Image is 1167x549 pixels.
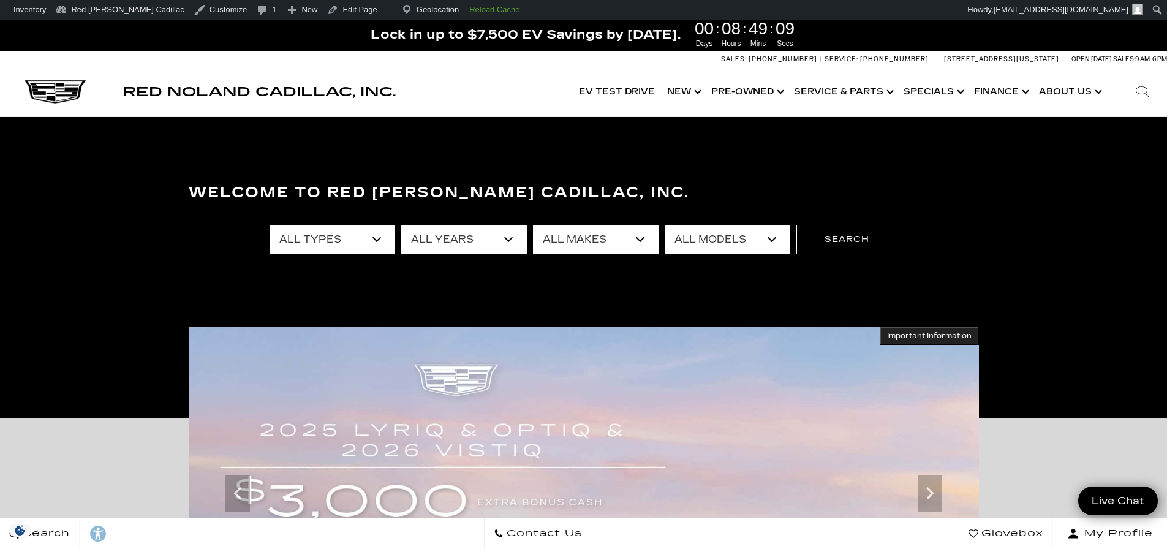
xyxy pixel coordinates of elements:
img: Opt-Out Icon [6,524,34,537]
span: Important Information [887,331,972,341]
a: Contact Us [484,518,592,549]
span: 09 [774,20,797,37]
span: Search [19,525,70,542]
a: [STREET_ADDRESS][US_STATE] [944,55,1059,63]
span: [PHONE_NUMBER] [860,55,929,63]
button: Search [796,225,897,254]
a: EV Test Drive [573,67,661,116]
span: Days [693,38,716,49]
span: Hours [720,38,743,49]
span: 49 [747,20,770,37]
span: : [770,20,774,38]
span: 9 AM-6 PM [1135,55,1167,63]
span: : [743,20,747,38]
img: Cadillac Dark Logo with Cadillac White Text [25,80,86,104]
a: Sales: [PHONE_NUMBER] [721,56,820,62]
button: Important Information [880,327,979,345]
h3: Welcome to Red [PERSON_NAME] Cadillac, Inc. [189,181,979,205]
select: Filter by type [270,225,395,254]
a: Service & Parts [788,67,897,116]
section: Click to Open Cookie Consent Modal [6,524,34,537]
span: [EMAIL_ADDRESS][DOMAIN_NAME] [994,5,1128,14]
a: Finance [968,67,1033,116]
span: Open [DATE] [1071,55,1112,63]
a: About Us [1033,67,1106,116]
span: 08 [720,20,743,37]
button: Open user profile menu [1053,518,1167,549]
select: Filter by model [665,225,790,254]
span: Glovebox [978,525,1043,542]
span: Lock in up to $7,500 EV Savings by [DATE]. [371,26,681,42]
a: Service: [PHONE_NUMBER] [820,56,932,62]
strong: Reload Cache [469,5,519,14]
span: [PHONE_NUMBER] [749,55,817,63]
span: Sales: [1113,55,1135,63]
span: 00 [693,20,716,37]
a: Pre-Owned [705,67,788,116]
a: Close [1146,23,1161,38]
div: Previous [225,475,250,512]
select: Filter by year [401,225,527,254]
span: Red Noland Cadillac, Inc. [123,85,396,99]
a: Red Noland Cadillac, Inc. [123,86,396,98]
span: Secs [774,38,797,49]
a: New [661,67,705,116]
span: My Profile [1079,525,1153,542]
a: Live Chat [1078,487,1158,515]
span: Live Chat [1086,494,1150,508]
select: Filter by make [533,225,659,254]
div: Next [918,475,942,512]
span: Service: [825,55,858,63]
span: Contact Us [504,525,583,542]
a: Specials [897,67,968,116]
a: Glovebox [959,518,1053,549]
span: Sales: [721,55,747,63]
span: : [716,20,720,38]
span: Mins [747,38,770,49]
